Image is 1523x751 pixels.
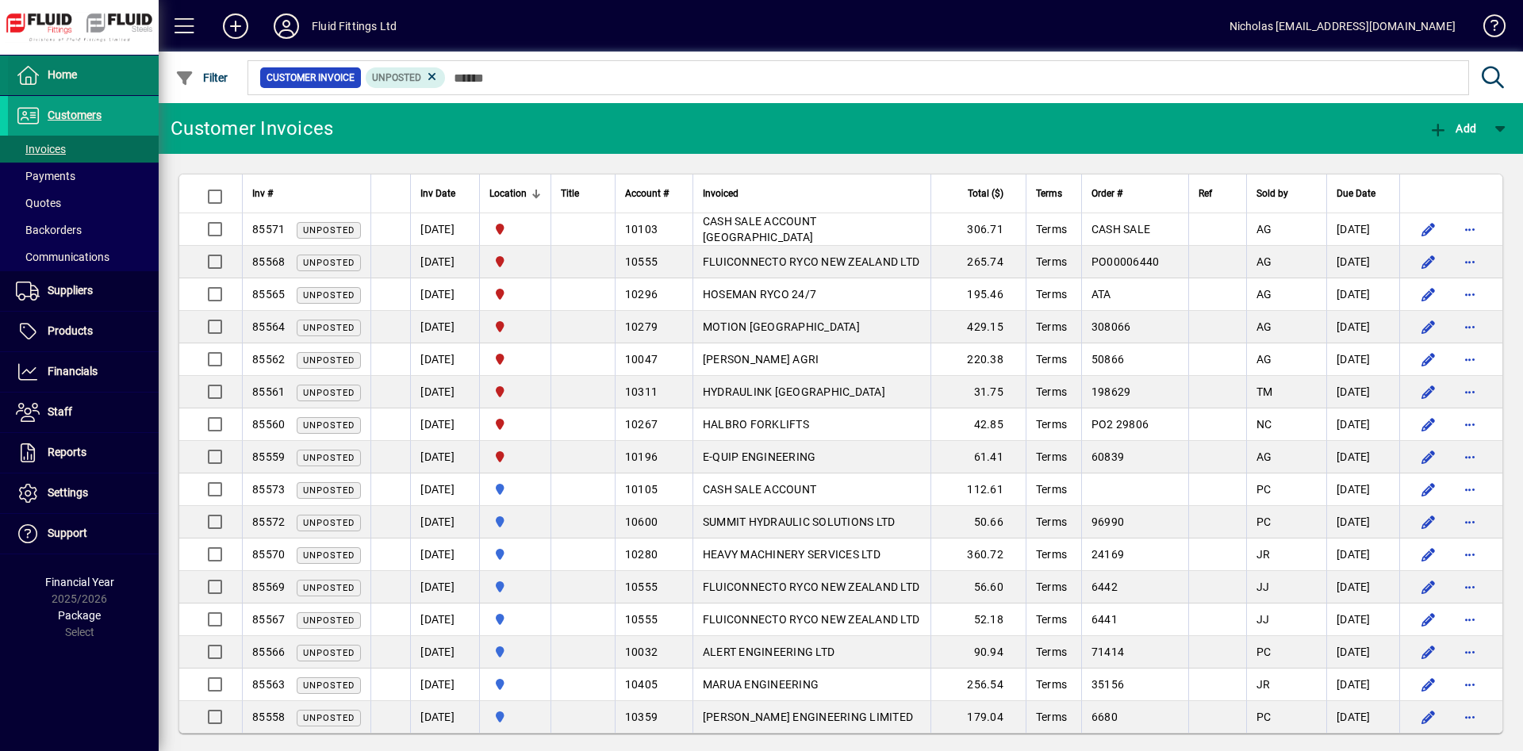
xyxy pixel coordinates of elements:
span: Unposted [303,615,355,626]
a: Backorders [8,216,159,243]
span: Terms [1036,483,1067,496]
td: [DATE] [410,213,479,246]
span: AG [1256,320,1272,333]
span: Backorders [16,224,82,236]
span: FLUID FITTINGS CHRISTCHURCH [489,253,541,270]
span: 85571 [252,223,285,236]
button: Filter [171,63,232,92]
span: 85558 [252,711,285,723]
span: 10196 [625,450,658,463]
span: CASH SALE ACCOUNT [GEOGRAPHIC_DATA] [703,215,816,243]
a: Reports [8,433,159,473]
span: Terms [1036,255,1067,268]
button: Edit [1416,639,1441,665]
span: Unposted [303,518,355,528]
span: [PERSON_NAME] AGRI [703,353,819,366]
span: AUCKLAND [489,611,541,628]
span: AUCKLAND [489,643,541,661]
a: Suppliers [8,271,159,311]
span: AG [1256,353,1272,366]
a: Support [8,514,159,554]
td: 50.66 [930,506,1026,538]
span: Unposted [303,290,355,301]
td: [DATE] [1326,701,1399,733]
button: Edit [1416,574,1441,600]
td: 195.46 [930,278,1026,311]
span: Unposted [303,550,355,561]
td: [DATE] [1326,506,1399,538]
span: 10267 [625,418,658,431]
span: Quotes [16,197,61,209]
span: 6680 [1091,711,1118,723]
span: Ref [1199,185,1212,202]
td: [DATE] [1326,636,1399,669]
button: More options [1457,477,1483,502]
span: AUCKLAND [489,578,541,596]
button: Profile [261,12,312,40]
span: Invoices [16,143,66,155]
span: Terms [1036,418,1067,431]
span: Terms [1036,185,1062,202]
div: Title [561,185,605,202]
span: Unposted [303,453,355,463]
td: [DATE] [410,571,479,603]
a: Quotes [8,190,159,216]
span: 10359 [625,711,658,723]
span: TM [1256,385,1273,398]
td: [DATE] [1326,603,1399,636]
td: 90.94 [930,636,1026,669]
button: Edit [1416,216,1441,242]
span: [PERSON_NAME] ENGINEERING LIMITED [703,711,913,723]
span: Home [48,68,77,81]
button: Edit [1416,314,1441,339]
button: More options [1457,347,1483,372]
span: HALBRO FORKLIFTS [703,418,809,431]
button: Edit [1416,509,1441,535]
span: HOSEMAN RYCO 24/7 [703,288,816,301]
button: More options [1457,639,1483,665]
span: 10311 [625,385,658,398]
span: FLUID FITTINGS CHRISTCHURCH [489,448,541,466]
span: Terms [1036,353,1067,366]
a: Communications [8,243,159,270]
button: More options [1457,412,1483,437]
div: Location [489,185,541,202]
span: JR [1256,548,1271,561]
span: AG [1256,255,1272,268]
span: FLUICONNECTO RYCO NEW ZEALAND LTD [703,580,919,593]
span: Payments [16,170,75,182]
span: 85572 [252,515,285,528]
span: Unposted [303,713,355,723]
div: Order # [1091,185,1179,202]
span: 85570 [252,548,285,561]
span: Unposted [303,420,355,431]
span: AUCKLAND [489,708,541,726]
span: Unposted [303,680,355,691]
td: [DATE] [410,343,479,376]
span: NC [1256,418,1272,431]
span: FLUID FITTINGS CHRISTCHURCH [489,416,541,433]
td: [DATE] [410,603,479,636]
span: Inv Date [420,185,455,202]
span: 85573 [252,483,285,496]
td: [DATE] [1326,311,1399,343]
span: 85566 [252,646,285,658]
span: 24169 [1091,548,1124,561]
span: 85560 [252,418,285,431]
button: More options [1457,509,1483,535]
button: More options [1457,314,1483,339]
td: [DATE] [1326,376,1399,408]
a: Staff [8,393,159,432]
button: Edit [1416,282,1441,307]
td: [DATE] [1326,278,1399,311]
td: [DATE] [1326,408,1399,441]
span: 10280 [625,548,658,561]
span: FLUICONNECTO RYCO NEW ZEALAND LTD [703,255,919,268]
span: PC [1256,515,1272,528]
span: Products [48,324,93,337]
span: Invoiced [703,185,738,202]
span: PO2 29806 [1091,418,1149,431]
span: HYDRAULINK [GEOGRAPHIC_DATA] [703,385,885,398]
span: Terms [1036,711,1067,723]
td: [DATE] [1326,473,1399,506]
